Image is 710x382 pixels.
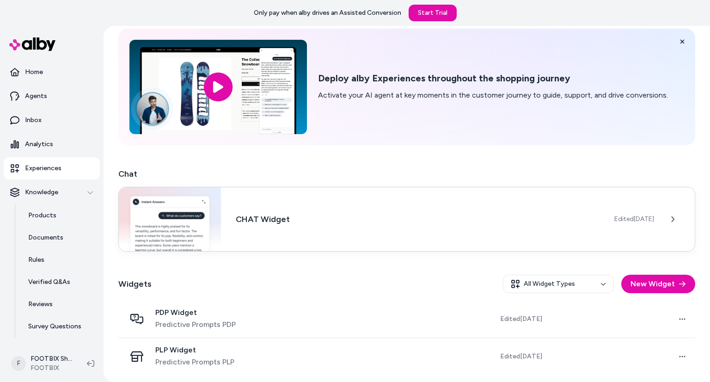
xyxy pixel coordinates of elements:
[4,181,100,203] button: Knowledge
[4,109,100,131] a: Inbox
[25,92,47,101] p: Agents
[25,164,61,173] p: Experiences
[236,213,600,226] h3: CHAT Widget
[500,314,542,324] span: Edited [DATE]
[28,277,70,287] p: Verified Q&As
[614,215,654,224] span: Edited [DATE]
[19,315,100,338] a: Survey Questions
[19,204,100,227] a: Products
[25,188,58,197] p: Knowledge
[118,167,695,180] h2: Chat
[155,357,234,368] span: Predictive Prompts PLP
[155,319,236,330] span: Predictive Prompts PDP
[19,249,100,271] a: Rules
[4,133,100,155] a: Analytics
[25,116,42,125] p: Inbox
[4,157,100,179] a: Experiences
[31,364,72,373] span: FOOTBIX
[28,211,56,220] p: Products
[28,255,44,265] p: Rules
[19,271,100,293] a: Verified Q&As
[4,61,100,83] a: Home
[254,8,401,18] p: Only pay when alby drives an Assisted Conversion
[25,68,43,77] p: Home
[503,275,614,293] button: All Widget Types
[318,73,668,84] h2: Deploy alby Experiences throughout the shopping journey
[31,354,72,364] p: FOOTBIX Shopify
[409,5,457,21] a: Start Trial
[19,293,100,315] a: Reviews
[6,349,80,378] button: FFOOTBIX ShopifyFOOTBIX
[155,308,236,317] span: PDP Widget
[28,322,81,331] p: Survey Questions
[119,187,221,251] img: Chat widget
[11,356,26,371] span: F
[9,37,55,51] img: alby Logo
[19,227,100,249] a: Documents
[155,345,234,355] span: PLP Widget
[500,352,542,361] span: Edited [DATE]
[118,277,152,290] h2: Widgets
[28,300,53,309] p: Reviews
[118,188,695,253] a: Chat widgetCHAT WidgetEdited[DATE]
[28,233,63,242] p: Documents
[621,275,695,293] button: New Widget
[25,140,53,149] p: Analytics
[318,90,668,101] p: Activate your AI agent at key moments in the customer journey to guide, support, and drive conver...
[4,85,100,107] a: Agents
